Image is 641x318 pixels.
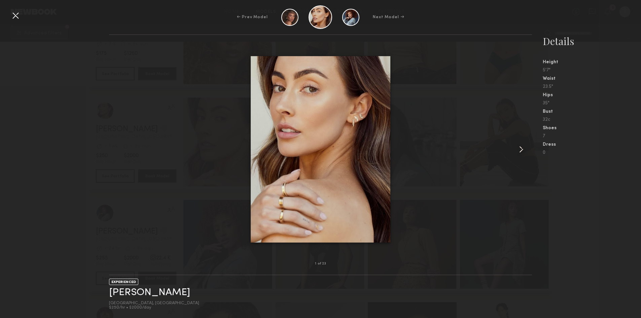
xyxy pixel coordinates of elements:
div: [GEOGRAPHIC_DATA], [GEOGRAPHIC_DATA] [109,301,199,306]
div: 35" [543,101,641,106]
div: Waist [543,76,641,81]
div: 23.5" [543,84,641,89]
div: Next Model → [373,14,404,20]
div: Hips [543,93,641,98]
div: 0 [543,150,641,155]
div: 32c [543,117,641,122]
div: $250/hr • $2000/day [109,306,199,310]
div: Dress [543,142,641,147]
a: [PERSON_NAME] [109,287,190,298]
div: Shoes [543,126,641,131]
div: Bust [543,109,641,114]
div: ← Prev Model [237,14,268,20]
div: 7 [543,134,641,139]
div: 5'7" [543,68,641,73]
div: Height [543,60,641,65]
div: EXPERIENCED [109,279,138,285]
div: Details [543,34,641,48]
div: 1 of 23 [315,262,326,266]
